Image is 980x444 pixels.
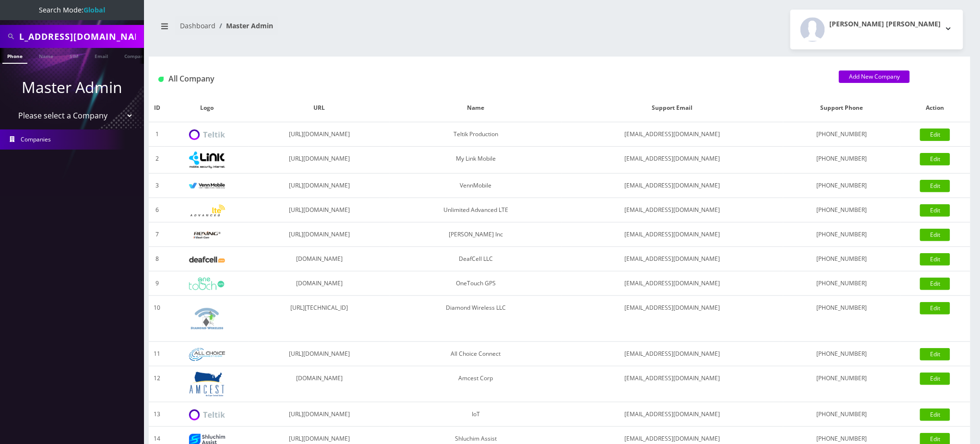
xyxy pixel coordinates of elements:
td: [URL][DOMAIN_NAME] [249,174,390,198]
td: [EMAIL_ADDRESS][DOMAIN_NAME] [562,198,783,222]
h1: All Company [158,74,825,83]
td: [PHONE_NUMBER] [783,366,900,402]
th: URL [249,94,390,122]
td: [URL][DOMAIN_NAME] [249,198,390,222]
a: Add New Company [839,70,910,83]
td: 11 [149,342,165,366]
td: My Link Mobile [390,147,562,174]
th: Name [390,94,562,122]
td: 9 [149,271,165,296]
td: Teltik Production [390,122,562,147]
td: Unlimited Advanced LTE [390,198,562,222]
img: Amcest Corp [189,371,225,397]
td: [EMAIL_ADDRESS][DOMAIN_NAME] [562,222,783,247]
a: SIM [65,48,83,63]
td: [PHONE_NUMBER] [783,122,900,147]
td: [EMAIL_ADDRESS][DOMAIN_NAME] [562,147,783,174]
td: [EMAIL_ADDRESS][DOMAIN_NAME] [562,174,783,198]
img: My Link Mobile [189,152,225,168]
td: [PHONE_NUMBER] [783,222,900,247]
td: 3 [149,174,165,198]
th: Action [900,94,970,122]
td: VennMobile [390,174,562,198]
a: Edit [920,302,950,315]
a: Edit [920,253,950,266]
td: OneTouch GPS [390,271,562,296]
td: [PHONE_NUMBER] [783,147,900,174]
td: [URL][DOMAIN_NAME] [249,342,390,366]
td: [EMAIL_ADDRESS][DOMAIN_NAME] [562,271,783,296]
img: Diamond Wireless LLC [189,301,225,337]
td: 6 [149,198,165,222]
td: 1 [149,122,165,147]
td: [EMAIL_ADDRESS][DOMAIN_NAME] [562,122,783,147]
a: Edit [920,409,950,421]
td: [DOMAIN_NAME] [249,366,390,402]
td: [PHONE_NUMBER] [783,174,900,198]
th: Logo [165,94,249,122]
td: [URL][DOMAIN_NAME] [249,147,390,174]
img: Rexing Inc [189,231,225,240]
td: [PHONE_NUMBER] [783,342,900,366]
th: Support Email [562,94,783,122]
img: DeafCell LLC [189,257,225,263]
td: 7 [149,222,165,247]
a: Edit [920,278,950,290]
img: All Company [158,77,164,82]
img: Teltik Production [189,129,225,140]
td: Amcest Corp [390,366,562,402]
td: All Choice Connect [390,342,562,366]
td: [URL][DOMAIN_NAME] [249,122,390,147]
td: [EMAIL_ADDRESS][DOMAIN_NAME] [562,342,783,366]
span: Companies [21,135,51,143]
td: [EMAIL_ADDRESS][DOMAIN_NAME] [562,296,783,342]
span: Search Mode: [39,5,105,14]
a: Edit [920,348,950,361]
li: Master Admin [215,21,273,31]
td: [PHONE_NUMBER] [783,296,900,342]
td: IoT [390,402,562,427]
a: Edit [920,373,950,385]
h2: [PERSON_NAME] [PERSON_NAME] [830,20,941,28]
td: [URL][DOMAIN_NAME] [249,402,390,427]
td: 8 [149,247,165,271]
td: [DOMAIN_NAME] [249,271,390,296]
a: Edit [920,204,950,217]
td: [EMAIL_ADDRESS][DOMAIN_NAME] [562,366,783,402]
a: Company [120,48,152,63]
td: [URL][DOMAIN_NAME] [249,222,390,247]
td: [EMAIL_ADDRESS][DOMAIN_NAME] [562,402,783,427]
img: Unlimited Advanced LTE [189,205,225,217]
img: OneTouch GPS [189,278,225,290]
a: Edit [920,153,950,165]
td: 2 [149,147,165,174]
strong: Global [84,5,105,14]
img: VennMobile [189,183,225,189]
a: Edit [920,180,950,192]
td: [PERSON_NAME] Inc [390,222,562,247]
td: [PHONE_NUMBER] [783,271,900,296]
td: [PHONE_NUMBER] [783,247,900,271]
td: 12 [149,366,165,402]
a: Edit [920,129,950,141]
th: ID [149,94,165,122]
input: Search All Companies [19,27,142,46]
td: Diamond Wireless LLC [390,296,562,342]
a: Dashboard [180,21,215,30]
button: [PERSON_NAME] [PERSON_NAME] [790,10,963,49]
td: [PHONE_NUMBER] [783,198,900,222]
td: [URL][TECHNICAL_ID] [249,296,390,342]
img: All Choice Connect [189,348,225,361]
img: IoT [189,409,225,421]
a: Edit [920,229,950,241]
td: [EMAIL_ADDRESS][DOMAIN_NAME] [562,247,783,271]
td: 13 [149,402,165,427]
a: Phone [2,48,27,64]
th: Support Phone [783,94,900,122]
td: [PHONE_NUMBER] [783,402,900,427]
td: [DOMAIN_NAME] [249,247,390,271]
nav: breadcrumb [156,16,552,43]
td: DeafCell LLC [390,247,562,271]
td: 10 [149,296,165,342]
a: Email [90,48,113,63]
